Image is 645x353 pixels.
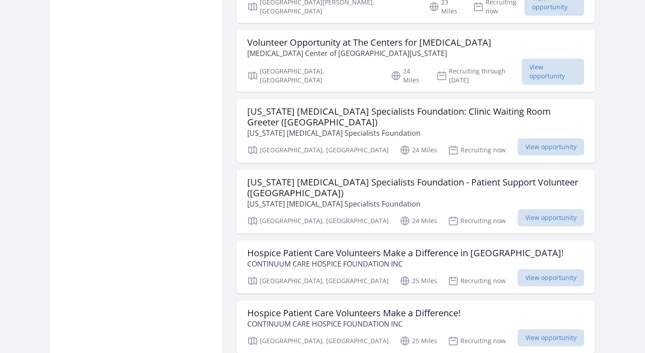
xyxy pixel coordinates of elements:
[448,336,506,346] p: Recruiting now
[247,248,563,258] h3: Hospice Patient Care Volunteers Make a Difference in [GEOGRAPHIC_DATA]!
[236,241,595,293] a: Hospice Patient Care Volunteers Make a Difference in [GEOGRAPHIC_DATA]! CONTINUUM CARE HOSPICE FO...
[247,145,389,155] p: [GEOGRAPHIC_DATA], [GEOGRAPHIC_DATA]
[247,128,584,138] p: [US_STATE] [MEDICAL_DATA] Specialists Foundation
[247,276,389,286] p: [GEOGRAPHIC_DATA], [GEOGRAPHIC_DATA]
[236,30,595,92] a: Volunteer Opportunity at The Centers for [MEDICAL_DATA] [MEDICAL_DATA] Center of [GEOGRAPHIC_DATA...
[448,276,506,286] p: Recruiting now
[247,198,584,209] p: [US_STATE] [MEDICAL_DATA] Specialists Foundation
[400,276,437,286] p: 25 Miles
[518,269,584,286] span: View opportunity
[518,138,584,155] span: View opportunity
[247,319,460,329] p: CONTINUUM CARE HOSPICE FOUNDATION INC
[518,329,584,346] span: View opportunity
[448,145,506,155] p: Recruiting now
[247,308,460,319] h3: Hospice Patient Care Volunteers Make a Difference!
[247,67,380,85] p: [GEOGRAPHIC_DATA], [GEOGRAPHIC_DATA]
[247,48,491,59] p: [MEDICAL_DATA] Center of [GEOGRAPHIC_DATA][US_STATE]
[247,37,491,48] h3: Volunteer Opportunity at The Centers for [MEDICAL_DATA]
[247,336,389,346] p: [GEOGRAPHIC_DATA], [GEOGRAPHIC_DATA]
[400,336,437,346] p: 25 Miles
[236,170,595,233] a: [US_STATE] [MEDICAL_DATA] Specialists Foundation - Patient Support Volunteer ([GEOGRAPHIC_DATA]) ...
[518,209,584,226] span: View opportunity
[522,59,584,85] span: View opportunity
[247,258,563,269] p: CONTINUUM CARE HOSPICE FOUNDATION INC
[391,67,426,85] p: 24 Miles
[236,99,595,163] a: [US_STATE] [MEDICAL_DATA] Specialists Foundation: Clinic Waiting Room Greeter ([GEOGRAPHIC_DATA])...
[448,215,506,226] p: Recruiting now
[400,215,437,226] p: 24 Miles
[400,145,437,155] p: 24 Miles
[247,177,584,198] h3: [US_STATE] [MEDICAL_DATA] Specialists Foundation - Patient Support Volunteer ([GEOGRAPHIC_DATA])
[247,106,584,128] h3: [US_STATE] [MEDICAL_DATA] Specialists Foundation: Clinic Waiting Room Greeter ([GEOGRAPHIC_DATA])
[436,67,522,85] p: Recruiting through [DATE]
[247,215,389,226] p: [GEOGRAPHIC_DATA], [GEOGRAPHIC_DATA]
